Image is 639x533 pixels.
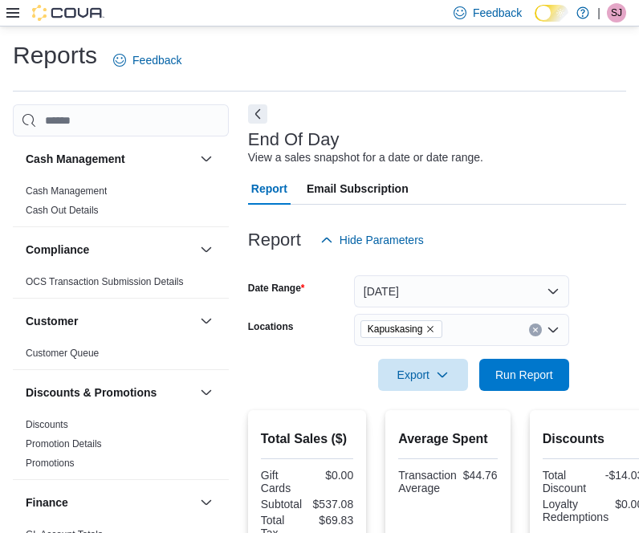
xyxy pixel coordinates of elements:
[13,39,97,71] h1: Reports
[26,458,75,469] a: Promotions
[543,498,609,523] div: Loyalty Redemptions
[32,5,104,21] img: Cova
[26,313,78,329] h3: Customer
[26,348,99,359] a: Customer Queue
[543,469,590,494] div: Total Discount
[26,205,99,216] a: Cash Out Details
[26,347,99,360] span: Customer Queue
[197,149,216,169] button: Cash Management
[26,242,89,258] h3: Compliance
[248,149,483,166] div: View a sales snapshot for a date or date range.
[535,5,568,22] input: Dark Mode
[13,272,229,298] div: Compliance
[197,493,216,512] button: Finance
[307,173,409,205] span: Email Subscription
[26,242,193,258] button: Compliance
[248,320,294,333] label: Locations
[26,494,193,511] button: Finance
[251,173,287,205] span: Report
[26,438,102,450] a: Promotion Details
[26,313,193,329] button: Customer
[607,3,626,22] div: Shaunelle Jean
[310,514,353,527] div: $69.83
[611,3,622,22] span: SJ
[597,3,600,22] p: |
[197,311,216,331] button: Customer
[529,323,542,336] button: Clear input
[26,204,99,217] span: Cash Out Details
[261,469,304,494] div: Gift Cards
[495,367,553,383] span: Run Report
[388,359,458,391] span: Export
[473,5,522,21] span: Feedback
[26,418,68,431] span: Discounts
[26,384,193,401] button: Discounts & Promotions
[248,104,267,124] button: Next
[261,498,304,511] div: Subtotal
[26,275,184,288] span: OCS Transaction Submission Details
[479,359,569,391] button: Run Report
[107,44,188,76] a: Feedback
[340,232,424,248] span: Hide Parameters
[26,437,102,450] span: Promotion Details
[132,52,181,68] span: Feedback
[197,240,216,259] button: Compliance
[310,498,353,511] div: $537.08
[248,230,301,250] h3: Report
[425,324,435,334] button: Remove Kapuskasing from selection in this group
[248,282,305,295] label: Date Range
[360,320,443,338] span: Kapuskasing
[398,469,457,494] div: Transaction Average
[310,469,353,482] div: $0.00
[26,185,107,197] a: Cash Management
[261,429,353,449] h2: Total Sales ($)
[547,323,560,336] button: Open list of options
[13,344,229,369] div: Customer
[248,130,340,149] h3: End Of Day
[26,151,125,167] h3: Cash Management
[463,469,498,482] div: $44.76
[378,359,468,391] button: Export
[354,275,569,307] button: [DATE]
[13,415,229,479] div: Discounts & Promotions
[197,383,216,402] button: Discounts & Promotions
[26,151,193,167] button: Cash Management
[368,321,423,337] span: Kapuskasing
[398,429,497,449] h2: Average Spent
[13,181,229,226] div: Cash Management
[26,276,184,287] a: OCS Transaction Submission Details
[26,419,68,430] a: Discounts
[26,494,68,511] h3: Finance
[314,224,430,256] button: Hide Parameters
[26,384,157,401] h3: Discounts & Promotions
